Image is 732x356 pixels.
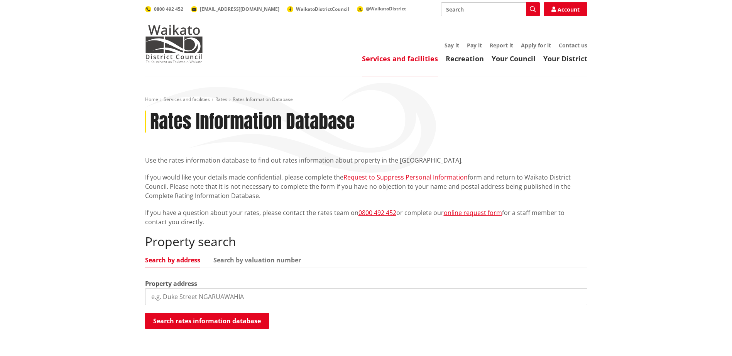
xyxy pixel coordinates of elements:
a: 0800 492 452 [145,6,183,12]
a: [EMAIL_ADDRESS][DOMAIN_NAME] [191,6,279,12]
nav: breadcrumb [145,96,587,103]
h2: Property search [145,234,587,249]
a: Recreation [446,54,484,63]
a: 0800 492 452 [358,208,396,217]
button: Search rates information database [145,313,269,329]
p: If you have a question about your rates, please contact the rates team on or complete our for a s... [145,208,587,227]
span: Rates Information Database [233,96,293,102]
a: Apply for it [521,42,551,49]
a: Pay it [467,42,482,49]
span: [EMAIL_ADDRESS][DOMAIN_NAME] [200,6,279,12]
span: WaikatoDistrictCouncil [296,6,349,12]
a: WaikatoDistrictCouncil [287,6,349,12]
p: If you would like your details made confidential, please complete the form and return to Waikato ... [145,173,587,200]
a: Account [544,2,587,16]
label: Property address [145,279,197,288]
a: Request to Suppress Personal Information [343,173,468,181]
span: @WaikatoDistrict [366,5,406,12]
a: Your Council [492,54,536,63]
a: Rates [215,96,227,102]
a: Services and facilities [362,54,438,63]
a: Report it [490,42,513,49]
input: e.g. Duke Street NGARUAWAHIA [145,288,587,305]
h1: Rates Information Database [150,111,355,133]
a: online request form [444,208,502,217]
a: Search by valuation number [213,257,301,263]
p: Use the rates information database to find out rates information about property in the [GEOGRAPHI... [145,156,587,165]
input: Search input [441,2,540,16]
a: Your District [543,54,587,63]
a: Search by address [145,257,200,263]
a: Contact us [559,42,587,49]
img: Waikato District Council - Te Kaunihera aa Takiwaa o Waikato [145,25,203,63]
a: @WaikatoDistrict [357,5,406,12]
a: Services and facilities [164,96,210,102]
a: Home [145,96,158,102]
span: 0800 492 452 [154,6,183,12]
a: Say it [445,42,459,49]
